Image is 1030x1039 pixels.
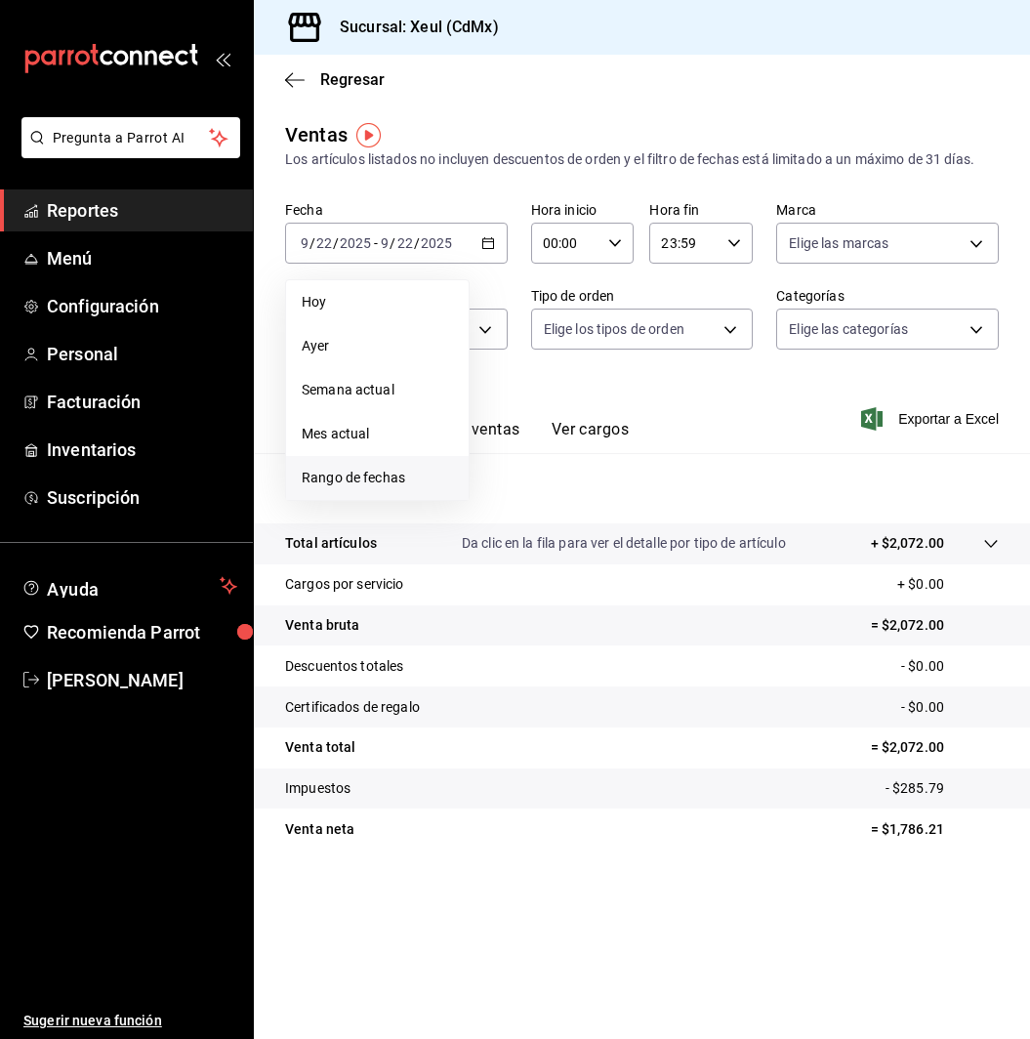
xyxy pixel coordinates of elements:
span: Elige los tipos de orden [544,319,684,339]
h3: Sucursal: Xeul (CdMx) [324,16,499,39]
p: = $2,072.00 [871,615,999,636]
p: Venta bruta [285,615,359,636]
p: Descuentos totales [285,656,403,677]
span: / [414,235,420,251]
label: Hora fin [649,203,753,217]
p: Venta neta [285,819,354,840]
a: Pregunta a Parrot AI [14,142,240,162]
p: + $2,072.00 [871,533,944,554]
span: Pregunta a Parrot AI [53,128,210,148]
div: navigation tabs [316,420,629,453]
span: Personal [47,341,237,367]
label: Tipo de orden [531,289,754,303]
p: Impuestos [285,778,350,799]
span: Elige las marcas [789,233,888,253]
p: Resumen [285,477,999,500]
button: Exportar a Excel [865,407,999,431]
span: Ayer [302,336,453,356]
span: [PERSON_NAME] [47,667,237,693]
label: Hora inicio [531,203,635,217]
span: / [333,235,339,251]
span: / [309,235,315,251]
p: Total artículos [285,533,377,554]
p: - $0.00 [901,656,999,677]
span: - [374,235,378,251]
input: ---- [420,235,453,251]
span: / [390,235,395,251]
p: = $2,072.00 [871,737,999,758]
span: Regresar [320,70,385,89]
button: Ver cargos [552,420,630,453]
span: Menú [47,245,237,271]
button: open_drawer_menu [215,51,230,66]
span: Elige las categorías [789,319,908,339]
span: Facturación [47,389,237,415]
input: -- [396,235,414,251]
span: Suscripción [47,484,237,511]
input: -- [300,235,309,251]
span: Inventarios [47,436,237,463]
p: + $0.00 [897,574,999,595]
span: Recomienda Parrot [47,619,237,645]
button: Regresar [285,70,385,89]
label: Fecha [285,203,508,217]
p: Cargos por servicio [285,574,404,595]
span: Configuración [47,293,237,319]
div: Los artículos listados no incluyen descuentos de orden y el filtro de fechas está limitado a un m... [285,149,999,170]
p: Certificados de regalo [285,697,420,718]
span: Mes actual [302,424,453,444]
span: Semana actual [302,380,453,400]
p: Da clic en la fila para ver el detalle por tipo de artículo [462,533,786,554]
button: Ver ventas [443,420,520,453]
span: Reportes [47,197,237,224]
label: Categorías [776,289,999,303]
span: Ayuda [47,574,212,598]
p: Venta total [285,737,355,758]
input: -- [380,235,390,251]
button: Pregunta a Parrot AI [21,117,240,158]
p: - $285.79 [886,778,999,799]
div: Ventas [285,120,348,149]
span: Hoy [302,292,453,312]
input: ---- [339,235,372,251]
label: Marca [776,203,999,217]
p: - $0.00 [901,697,999,718]
input: -- [315,235,333,251]
span: Rango de fechas [302,468,453,488]
p: = $1,786.21 [871,819,999,840]
img: Tooltip marker [356,123,381,147]
span: Sugerir nueva función [23,1011,237,1031]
